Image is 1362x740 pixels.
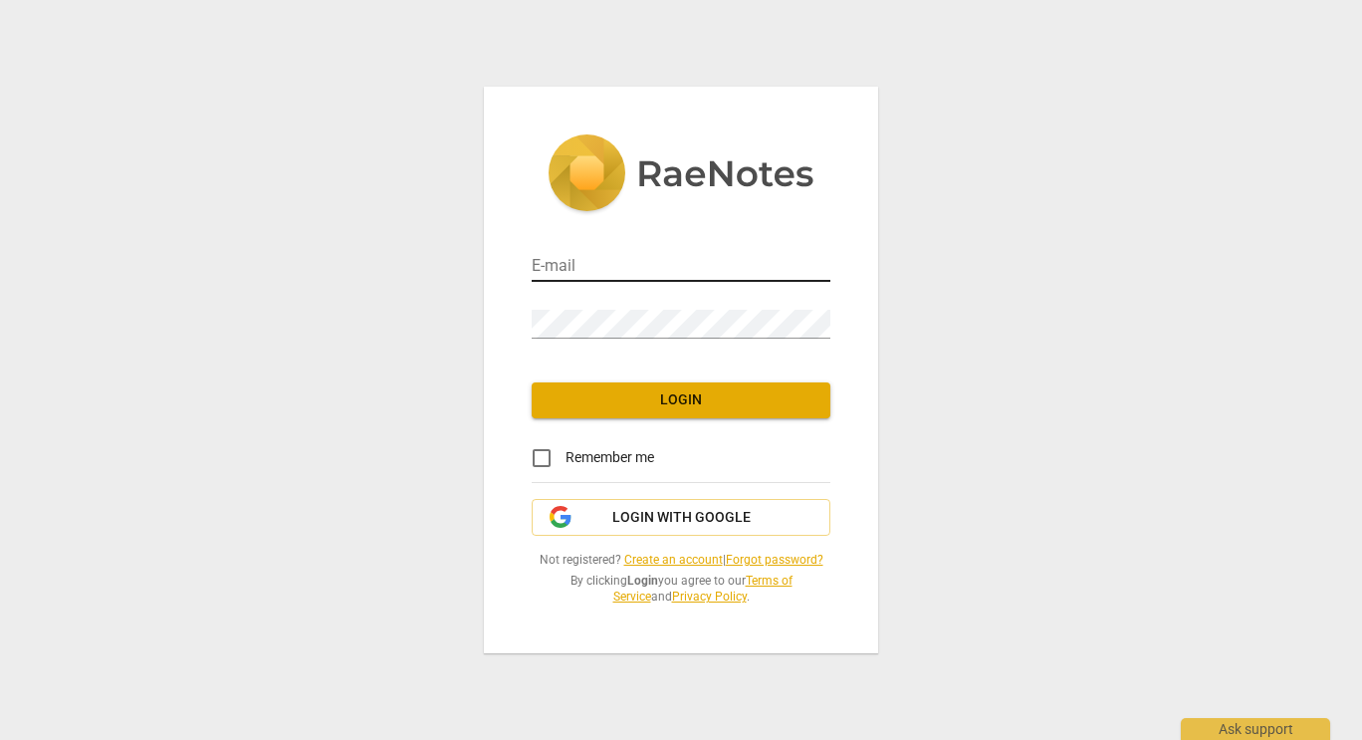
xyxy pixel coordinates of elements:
[624,553,723,567] a: Create an account
[532,382,830,418] button: Login
[548,134,814,216] img: 5ac2273c67554f335776073100b6d88f.svg
[532,552,830,569] span: Not registered? |
[726,553,823,567] a: Forgot password?
[532,573,830,606] span: By clicking you agree to our and .
[1181,718,1330,740] div: Ask support
[566,447,654,468] span: Remember me
[532,499,830,537] button: Login with Google
[613,574,793,605] a: Terms of Service
[612,508,751,528] span: Login with Google
[627,574,658,588] b: Login
[672,590,747,604] a: Privacy Policy
[548,390,814,410] span: Login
